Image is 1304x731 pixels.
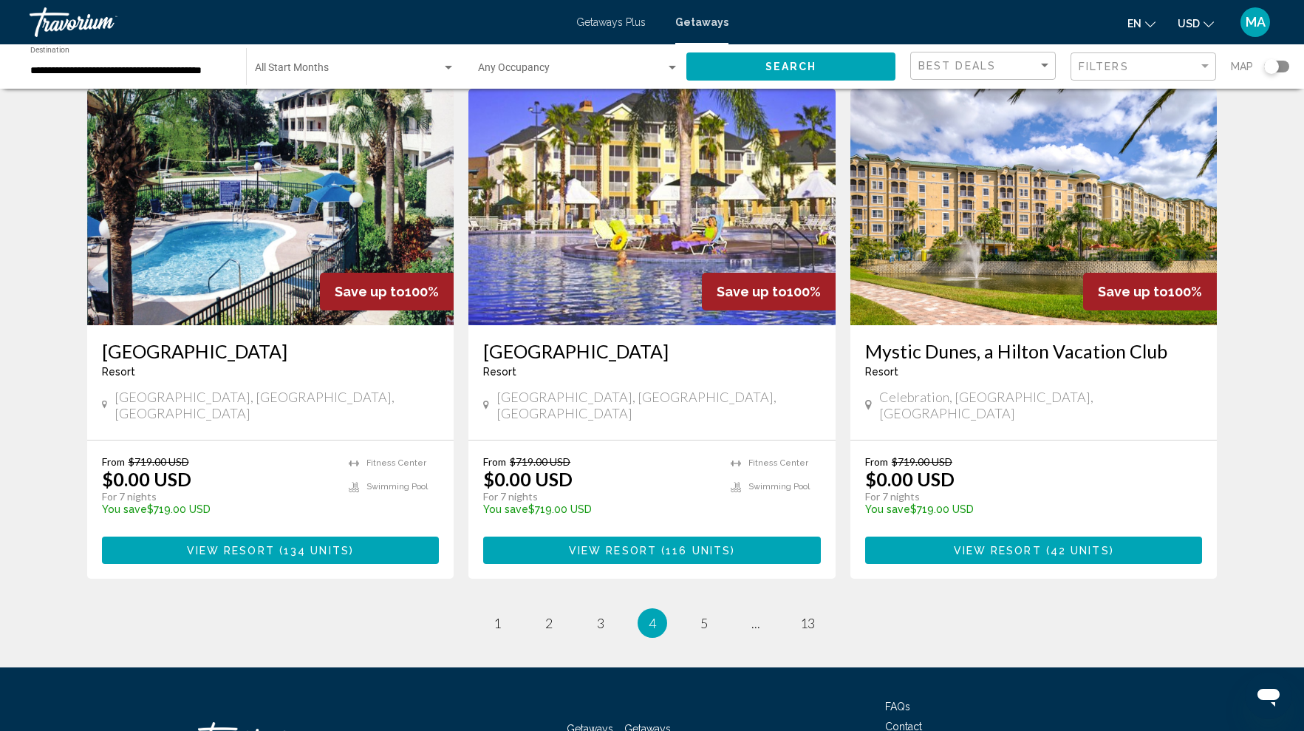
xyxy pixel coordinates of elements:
button: Search [686,52,895,80]
a: Mystic Dunes, a Hilton Vacation Club [865,340,1203,362]
span: MA [1246,15,1266,30]
span: From [483,455,506,468]
span: ( ) [657,545,735,557]
p: $719.00 USD [102,503,335,515]
span: 2 [545,615,553,631]
span: 42 units [1051,545,1110,557]
span: $719.00 USD [510,455,570,468]
span: From [102,455,125,468]
mat-select: Sort by [918,60,1051,72]
span: View Resort [569,545,657,557]
div: 100% [1083,273,1217,310]
span: $719.00 USD [892,455,952,468]
p: $719.00 USD [865,503,1188,515]
span: View Resort [954,545,1042,557]
button: User Menu [1236,7,1274,38]
span: $719.00 USD [129,455,189,468]
span: 134 units [284,545,349,557]
p: $0.00 USD [865,468,955,490]
span: Resort [483,366,516,378]
span: From [865,455,888,468]
span: Filters [1079,61,1129,72]
span: ( ) [275,545,354,557]
span: Save up to [335,284,405,299]
span: ... [751,615,760,631]
span: en [1127,18,1141,30]
a: [GEOGRAPHIC_DATA] [102,340,440,362]
span: Save up to [717,284,787,299]
div: 100% [320,273,454,310]
span: Best Deals [918,60,996,72]
button: View Resort(116 units) [483,537,821,564]
p: For 7 nights [102,490,335,503]
span: Celebration, [GEOGRAPHIC_DATA], [GEOGRAPHIC_DATA] [879,389,1202,421]
span: Search [765,61,817,73]
img: DP77E01X.jpg [850,89,1218,325]
span: ( ) [1042,545,1114,557]
span: 116 units [666,545,731,557]
p: For 7 nights [483,490,716,503]
button: Change language [1127,13,1155,34]
div: 100% [702,273,836,310]
span: You save [483,503,528,515]
a: FAQs [885,701,910,713]
a: [GEOGRAPHIC_DATA] [483,340,821,362]
span: Fitness Center [748,458,808,468]
a: Travorium [30,7,561,37]
p: $0.00 USD [483,468,573,490]
button: View Resort(134 units) [102,537,440,564]
img: 4206O01X.jpg [87,89,454,325]
span: 4 [649,615,656,631]
span: View Resort [187,545,275,557]
p: $0.00 USD [102,468,191,490]
span: [GEOGRAPHIC_DATA], [GEOGRAPHIC_DATA], [GEOGRAPHIC_DATA] [496,389,821,421]
span: Swimming Pool [748,482,810,492]
span: [GEOGRAPHIC_DATA], [GEOGRAPHIC_DATA], [GEOGRAPHIC_DATA] [115,389,439,421]
button: Change currency [1178,13,1214,34]
span: 13 [800,615,815,631]
span: You save [865,503,910,515]
span: Swimming Pool [366,482,428,492]
button: Filter [1071,52,1216,82]
span: 3 [597,615,604,631]
span: Resort [102,366,135,378]
a: Getaways Plus [576,16,646,28]
span: 5 [700,615,708,631]
p: $719.00 USD [483,503,716,515]
iframe: Button to launch messaging window [1245,672,1292,719]
ul: Pagination [87,608,1218,638]
span: Map [1231,56,1253,77]
span: You save [102,503,147,515]
span: Save up to [1098,284,1168,299]
img: 0450O01L.jpg [468,89,836,325]
span: Fitness Center [366,458,426,468]
button: View Resort(42 units) [865,537,1203,564]
p: For 7 nights [865,490,1188,503]
span: USD [1178,18,1200,30]
span: Resort [865,366,898,378]
span: 1 [494,615,501,631]
a: Getaways [675,16,728,28]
